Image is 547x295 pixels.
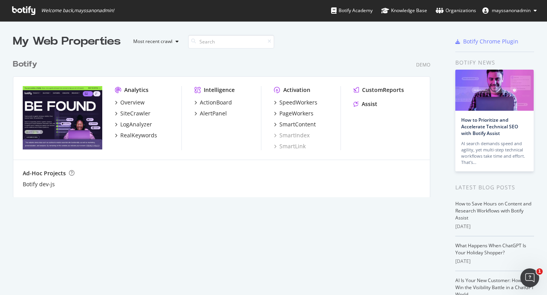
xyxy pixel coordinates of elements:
[381,7,427,14] div: Knowledge Base
[463,38,518,45] div: Botify Chrome Plugin
[362,86,404,94] div: CustomReports
[362,100,377,108] div: Assist
[476,4,543,17] button: mayssanonadmin
[283,86,310,94] div: Activation
[274,121,316,128] a: SmartContent
[13,59,40,70] a: Botify
[274,131,310,139] a: SmartIndex
[115,110,150,117] a: SiteCrawler
[279,121,316,128] div: SmartContent
[188,35,274,49] input: Search
[455,70,534,111] img: How to Prioritize and Accelerate Technical SEO with Botify Assist
[41,7,114,14] span: Welcome back, mayssanonadmin !
[455,258,534,265] div: [DATE]
[127,35,182,48] button: Most recent crawl
[455,242,526,256] a: What Happens When ChatGPT Is Your Holiday Shopper?
[353,100,377,108] a: Assist
[13,59,37,70] div: Botify
[23,86,102,149] img: Botify
[120,121,152,128] div: LogAnalyzer
[115,99,145,106] a: Overview
[23,180,55,188] a: Botify dev-js
[120,99,145,106] div: Overview
[274,99,317,106] a: SpeedWorkers
[455,38,518,45] a: Botify Chrome Plugin
[279,110,313,117] div: PageWorkers
[194,99,232,106] a: ActionBoard
[520,268,539,287] iframe: Intercom live chat
[124,86,149,94] div: Analytics
[455,58,534,67] div: Botify news
[536,268,543,275] span: 1
[455,200,531,221] a: How to Save Hours on Content and Research Workflows with Botify Assist
[13,34,121,49] div: My Web Properties
[274,142,306,150] a: SmartLink
[274,110,313,117] a: PageWorkers
[115,121,152,128] a: LogAnalyzer
[353,86,404,94] a: CustomReports
[120,110,150,117] div: SiteCrawler
[331,7,373,14] div: Botify Academy
[115,131,157,139] a: RealKeywords
[13,49,437,197] div: grid
[461,140,528,165] div: AI search demands speed and agility, yet multi-step technical workflows take time and effort. Tha...
[194,110,227,117] a: AlertPanel
[461,117,518,137] a: How to Prioritize and Accelerate Technical SEO with Botify Assist
[120,131,157,139] div: RealKeywords
[436,7,476,14] div: Organizations
[279,99,317,106] div: SpeedWorkers
[416,61,430,68] div: Demo
[455,183,534,192] div: Latest Blog Posts
[133,39,172,44] div: Most recent crawl
[455,223,534,230] div: [DATE]
[200,99,232,106] div: ActionBoard
[204,86,235,94] div: Intelligence
[492,7,531,14] span: mayssanonadmin
[200,110,227,117] div: AlertPanel
[23,169,66,177] div: Ad-Hoc Projects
